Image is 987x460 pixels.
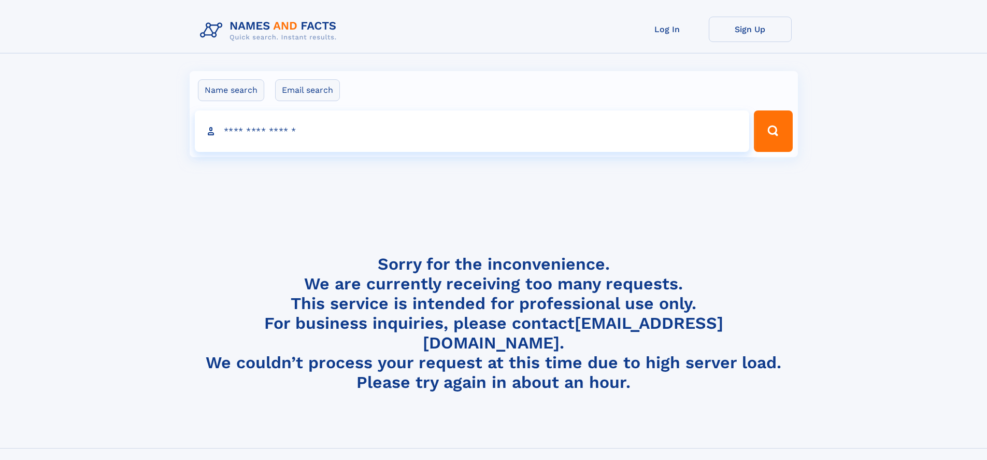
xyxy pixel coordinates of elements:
[754,110,792,152] button: Search Button
[626,17,709,42] a: Log In
[709,17,792,42] a: Sign Up
[196,254,792,393] h4: Sorry for the inconvenience. We are currently receiving too many requests. This service is intend...
[196,17,345,45] img: Logo Names and Facts
[198,79,264,101] label: Name search
[195,110,750,152] input: search input
[275,79,340,101] label: Email search
[423,313,723,353] a: [EMAIL_ADDRESS][DOMAIN_NAME]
